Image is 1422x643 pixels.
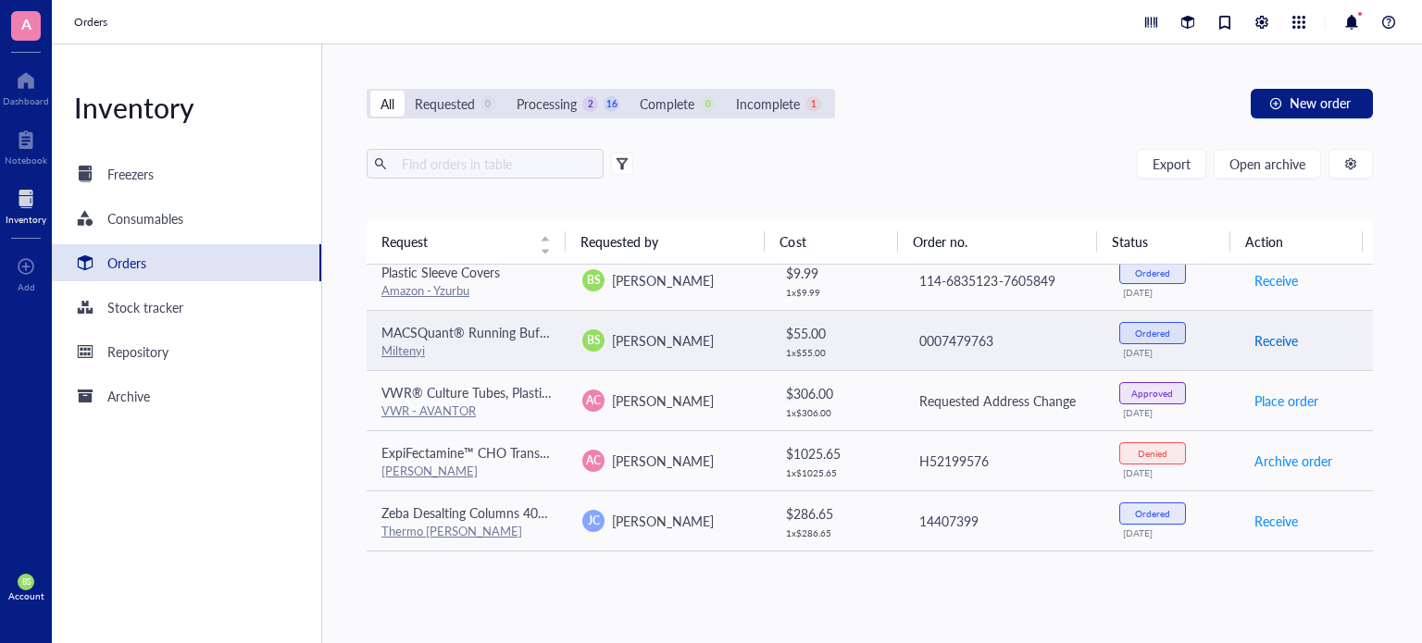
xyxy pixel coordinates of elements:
[52,289,321,326] a: Stock tracker
[107,386,150,406] div: Archive
[1214,149,1321,179] button: Open archive
[380,93,394,114] div: All
[588,513,600,529] span: JC
[1254,506,1299,536] button: Receive
[1254,330,1298,351] span: Receive
[566,219,765,264] th: Requested by
[612,451,714,470] span: [PERSON_NAME]
[3,95,49,106] div: Dashboard
[381,383,692,402] span: VWR® Culture Tubes, Plastic, with Dual-Position Caps
[640,93,694,114] div: Complete
[3,66,49,106] a: Dashboard
[107,297,183,317] div: Stock tracker
[919,451,1089,471] div: H52199576
[805,96,821,112] div: 1
[367,89,835,118] div: segmented control
[786,503,889,524] div: $ 286.65
[786,287,889,298] div: 1 x $ 9.99
[6,214,46,225] div: Inventory
[1137,149,1206,179] button: Export
[8,590,44,601] div: Account
[367,219,566,264] th: Request
[381,323,561,341] span: MACSQuant® Running Buffers
[1229,156,1305,171] span: Open archive
[786,443,889,464] div: $ 1025.65
[52,155,321,192] a: Freezers
[517,93,577,114] div: Processing
[21,12,31,35] span: A
[903,370,1104,430] td: Requested Address Change
[480,96,496,112] div: 0
[381,263,500,281] span: Plastic Sleeve Covers
[1254,270,1298,291] span: Receive
[903,250,1104,310] td: 114-6835123-7605849
[74,13,111,31] a: Orders
[107,341,168,362] div: Repository
[903,310,1104,370] td: 0007479763
[586,452,601,469] span: AC
[381,503,637,522] span: Zeba Desalting Columns 40K MWCO 0.5 mL
[107,164,154,184] div: Freezers
[1230,219,1364,264] th: Action
[903,490,1104,550] td: 14407399
[1254,326,1299,355] button: Receive
[21,577,30,587] span: BS
[1254,451,1332,471] span: Archive order
[415,93,475,114] div: Requested
[381,522,522,539] a: Thermo [PERSON_NAME]
[903,430,1104,490] td: H52199576
[1254,511,1298,531] span: Receive
[1254,386,1319,415] button: Place order
[786,383,889,403] div: $ 306.00
[1251,89,1373,118] button: New order
[1123,467,1224,478] div: [DATE]
[1254,390,1318,411] span: Place order
[1123,347,1224,358] div: [DATE]
[1290,95,1351,110] span: New order
[381,231,529,252] span: Request
[1123,287,1224,298] div: [DATE]
[700,96,716,112] div: 0
[394,150,596,178] input: Find orders in table
[903,550,1104,611] td: 3TNP8F4GF
[1123,407,1224,418] div: [DATE]
[612,331,714,350] span: [PERSON_NAME]
[786,527,889,538] div: 1 x $ 286.65
[604,96,619,112] div: 16
[52,244,321,281] a: Orders
[381,443,599,462] span: ExpiFectamine™ CHO Transfection Kit
[919,270,1089,291] div: 114-6835123-7605849
[381,402,476,419] a: VWR - AVANTOR
[1135,508,1170,519] div: Ordered
[612,512,714,530] span: [PERSON_NAME]
[107,253,146,273] div: Orders
[381,341,425,359] a: Miltenyi
[612,391,714,410] span: [PERSON_NAME]
[786,347,889,358] div: 1 x $ 55.00
[1153,156,1191,171] span: Export
[786,407,889,418] div: 1 x $ 306.00
[786,467,889,478] div: 1 x $ 1025.65
[736,93,800,114] div: Incomplete
[18,281,35,292] div: Add
[582,96,598,112] div: 2
[587,332,601,349] span: BS
[1123,527,1224,538] div: [DATE]
[52,89,321,126] div: Inventory
[1135,267,1170,278] div: Ordered
[919,390,1089,411] div: Requested Address Change
[898,219,1097,264] th: Order no.
[1254,266,1299,295] button: Receive
[6,184,46,225] a: Inventory
[1138,448,1167,459] div: Denied
[612,271,714,290] span: [PERSON_NAME]
[919,511,1089,531] div: 14407399
[786,323,889,343] div: $ 55.00
[587,272,601,289] span: BS
[381,281,469,299] a: Amazon - Yzurbu
[1135,328,1170,339] div: Ordered
[1131,388,1173,399] div: Approved
[5,125,47,166] a: Notebook
[381,462,478,479] a: [PERSON_NAME]
[1097,219,1230,264] th: Status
